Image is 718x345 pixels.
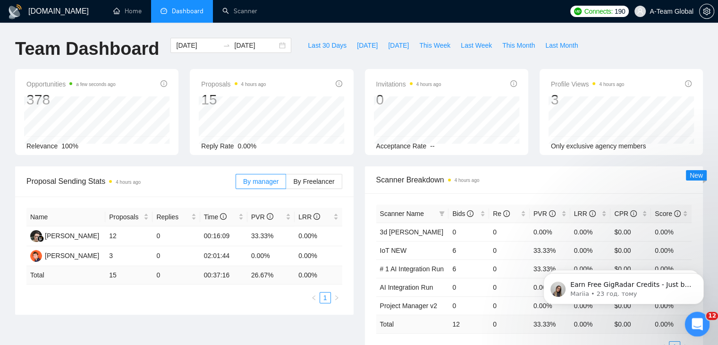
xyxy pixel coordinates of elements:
a: OK[PERSON_NAME] [30,251,99,259]
li: Previous Page [308,292,320,303]
div: 0 [376,91,441,109]
time: 4 hours ago [116,180,141,185]
a: 1 [320,293,330,303]
span: info-circle [589,210,596,217]
iframe: Intercom notifications повідомлення [529,253,718,319]
td: 0 [448,278,489,296]
td: 33.33% [247,226,295,246]
th: Replies [152,208,200,226]
span: left [311,295,317,301]
td: $ 0.00 [610,315,651,333]
td: 0.00% [295,226,342,246]
td: 0 [152,226,200,246]
span: LRR [574,210,596,217]
input: Start date [176,40,219,51]
span: info-circle [630,210,637,217]
td: 0 [152,266,200,285]
span: info-circle [510,80,517,87]
td: 0.00% [651,241,692,259]
span: Profile Views [551,78,625,90]
time: 4 hours ago [455,178,480,183]
td: Total [376,315,449,333]
span: PVR [533,210,556,217]
span: By manager [243,178,279,185]
span: setting [700,8,714,15]
time: 4 hours ago [599,82,624,87]
td: 0 [489,223,530,241]
span: Acceptance Rate [376,142,427,150]
td: 15 [105,266,152,285]
span: Only exclusive agency members [551,142,646,150]
button: This Week [414,38,456,53]
span: info-circle [685,80,692,87]
td: 00:37:16 [200,266,247,285]
td: 0.00% [570,223,611,241]
iframe: Intercom live chat [685,312,710,337]
span: Proposals [109,212,142,222]
span: Score [655,210,680,217]
td: 0.00% [570,241,611,259]
span: This Week [419,40,450,51]
td: 0 [489,315,530,333]
span: Invitations [376,78,441,90]
span: info-circle [503,210,510,217]
img: logo [8,4,23,19]
span: CPR [614,210,636,217]
th: Proposals [105,208,152,226]
a: 3d [PERSON_NAME] [380,228,444,236]
span: 190 [615,6,625,17]
a: AI Integration Run [380,284,433,291]
span: to [223,42,230,49]
td: 33.33% [530,241,570,259]
time: 4 hours ago [416,82,441,87]
td: 0 [489,278,530,296]
span: Relevance [26,142,58,150]
span: Dashboard [172,7,203,15]
span: user [637,8,643,15]
div: 15 [201,91,266,109]
li: Next Page [331,292,342,303]
td: 3 [105,246,152,266]
span: dashboard [160,8,167,14]
a: searchScanner [222,7,257,15]
span: right [334,295,339,301]
span: Replies [156,212,189,222]
span: Scanner Name [380,210,424,217]
a: DF[PERSON_NAME] [30,232,99,239]
span: Opportunities [26,78,116,90]
td: 6 [448,241,489,259]
td: 0 [448,296,489,315]
td: 00:16:09 [200,226,247,246]
h1: Team Dashboard [15,38,159,60]
span: swap-right [223,42,230,49]
span: This Month [502,40,535,51]
span: New [690,172,703,179]
span: By Freelancer [293,178,334,185]
button: setting [699,4,714,19]
td: 0 [489,259,530,278]
a: setting [699,8,714,15]
td: 0 [489,296,530,315]
a: Project Manager v2 [380,302,437,310]
img: DF [30,230,42,242]
span: info-circle [267,213,273,220]
input: End date [234,40,277,51]
span: PVR [251,213,273,221]
a: # 1 AI Integration Run [380,265,444,273]
span: Last 30 Days [308,40,346,51]
a: homeHome [113,7,142,15]
time: 4 hours ago [241,82,266,87]
button: This Month [497,38,540,53]
span: Time [204,213,227,221]
button: Last 30 Days [303,38,352,53]
td: 0.00% [247,246,295,266]
td: 0.00 % [295,266,342,285]
td: 6 [448,259,489,278]
span: Bids [452,210,473,217]
img: OK [30,250,42,262]
span: Last Month [545,40,578,51]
